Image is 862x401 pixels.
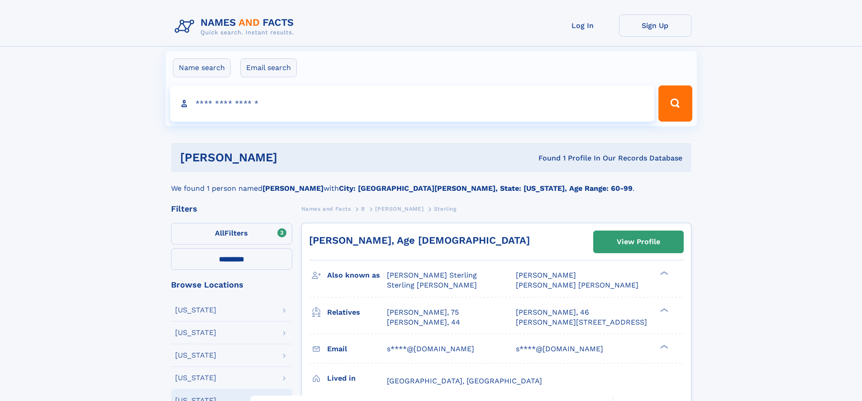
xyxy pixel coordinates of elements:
div: ❯ [658,270,669,276]
a: [PERSON_NAME] [375,203,424,214]
a: [PERSON_NAME], Age [DEMOGRAPHIC_DATA] [309,235,530,246]
a: [PERSON_NAME][STREET_ADDRESS] [516,317,647,327]
div: Found 1 Profile In Our Records Database [408,153,682,163]
label: Name search [173,58,231,77]
a: Log In [547,14,619,37]
div: Filters [171,205,292,213]
b: City: [GEOGRAPHIC_DATA][PERSON_NAME], State: [US_STATE], Age Range: 60-99 [339,184,633,193]
button: Search Button [658,85,692,122]
h1: [PERSON_NAME] [180,152,408,163]
h3: Lived in [327,371,387,386]
span: Sterling [PERSON_NAME] [387,281,477,289]
span: All [215,229,224,237]
input: search input [170,85,655,122]
b: [PERSON_NAME] [262,184,324,193]
a: [PERSON_NAME], 46 [516,307,589,317]
span: B [361,206,365,212]
div: ❯ [658,307,669,313]
div: [US_STATE] [175,352,216,359]
div: [US_STATE] [175,307,216,314]
label: Filters [171,223,292,245]
a: B [361,203,365,214]
span: Sterling [434,206,457,212]
label: Email search [240,58,297,77]
img: Logo Names and Facts [171,14,301,39]
a: Sign Up [619,14,691,37]
h3: Email [327,341,387,357]
div: View Profile [617,231,660,252]
h3: Relatives [327,305,387,320]
div: We found 1 person named with . [171,172,691,194]
a: View Profile [594,231,683,253]
span: [PERSON_NAME] [516,271,576,279]
div: Browse Locations [171,281,292,289]
span: [PERSON_NAME] Sterling [387,271,477,279]
a: [PERSON_NAME], 44 [387,317,460,327]
span: [PERSON_NAME] [PERSON_NAME] [516,281,638,289]
div: [US_STATE] [175,329,216,336]
a: Names and Facts [301,203,351,214]
a: [PERSON_NAME], 75 [387,307,459,317]
div: ❯ [658,344,669,349]
span: [PERSON_NAME] [375,206,424,212]
div: [US_STATE] [175,374,216,382]
h3: Also known as [327,268,387,283]
span: [GEOGRAPHIC_DATA], [GEOGRAPHIC_DATA] [387,377,542,385]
